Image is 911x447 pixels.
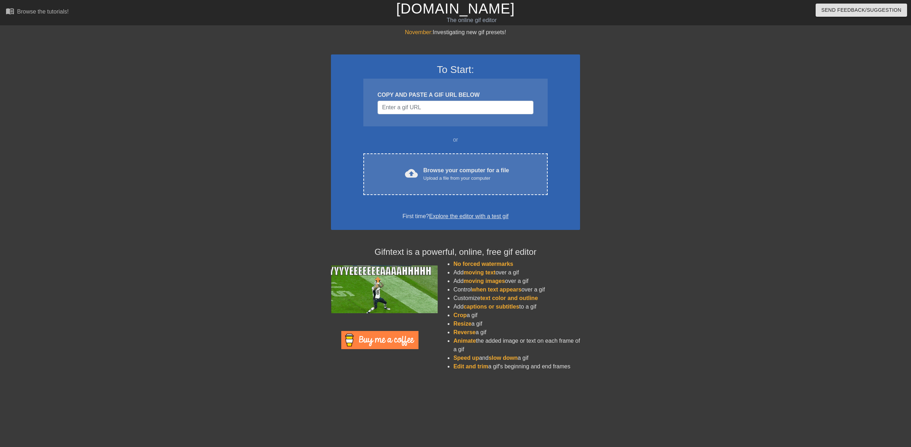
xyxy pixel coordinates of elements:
[464,304,519,310] span: captions or subtitles
[331,247,580,257] h4: Gifntext is a powerful, online, free gif editor
[453,277,580,285] li: Add over a gif
[453,321,472,327] span: Resize
[453,355,479,361] span: Speed up
[423,166,509,182] div: Browse your computer for a file
[816,4,907,17] button: Send Feedback/Suggestion
[6,7,14,15] span: menu_book
[405,167,418,180] span: cloud_upload
[453,354,580,362] li: and a gif
[453,303,580,311] li: Add to a gif
[453,328,580,337] li: a gif
[453,320,580,328] li: a gif
[6,7,69,18] a: Browse the tutorials!
[464,269,496,275] span: moving text
[472,286,522,293] span: when text appears
[480,295,538,301] span: text color and outline
[453,329,475,335] span: Reverse
[453,261,513,267] span: No forced watermarks
[453,362,580,371] li: a gif's beginning and end frames
[331,265,438,313] img: football_small.gif
[453,363,488,369] span: Edit and trim
[378,91,533,99] div: COPY AND PASTE A GIF URL BELOW
[464,278,505,284] span: moving images
[453,285,580,294] li: Control over a gif
[341,331,418,349] img: Buy Me A Coffee
[307,16,636,25] div: The online gif editor
[405,29,433,35] span: November:
[453,337,580,354] li: the added image or text on each frame of a gif
[331,28,580,37] div: Investigating new gif presets!
[340,212,571,221] div: First time?
[396,1,515,16] a: [DOMAIN_NAME]
[821,6,901,15] span: Send Feedback/Suggestion
[17,9,69,15] div: Browse the tutorials!
[340,64,571,76] h3: To Start:
[378,101,533,114] input: Username
[489,355,518,361] span: slow down
[349,136,562,144] div: or
[423,175,509,182] div: Upload a file from your computer
[453,294,580,303] li: Customize
[453,312,467,318] span: Crop
[453,268,580,277] li: Add over a gif
[453,311,580,320] li: a gif
[453,338,476,344] span: Animate
[429,213,509,219] a: Explore the editor with a test gif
